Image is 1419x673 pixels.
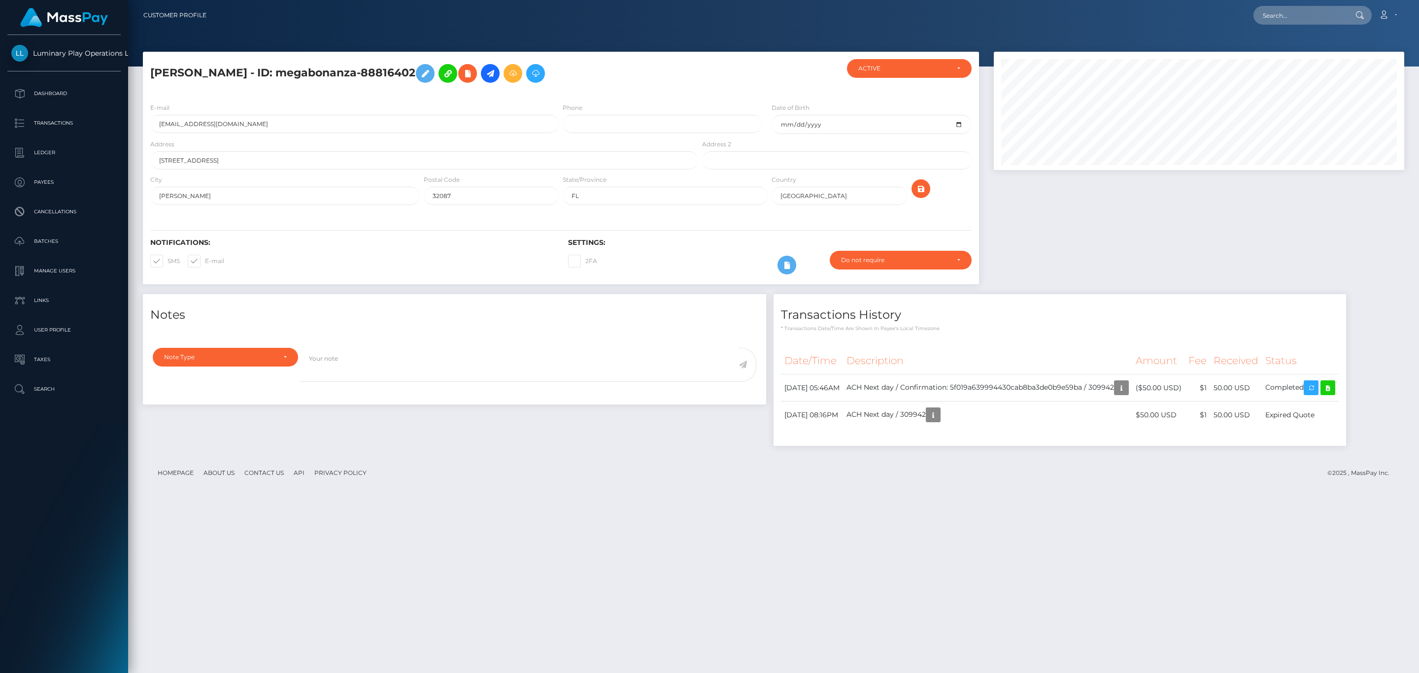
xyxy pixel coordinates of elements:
div: © 2025 , MassPay Inc. [1327,468,1397,478]
label: Address [150,140,174,149]
a: Batches [7,229,121,254]
input: Search... [1253,6,1346,25]
button: Do not require [830,251,972,269]
p: Payees [11,175,117,190]
div: Do not require [841,256,949,264]
th: Received [1210,347,1262,374]
td: ACH Next day / 309942 [843,402,1132,429]
button: Note Type [153,348,298,367]
label: State/Province [563,175,607,184]
a: Manage Users [7,259,121,283]
td: ($50.00 USD) [1132,374,1185,402]
a: Initiate Payout [481,64,500,83]
a: About Us [200,465,238,480]
label: City [150,175,162,184]
a: Payees [7,170,121,195]
a: Customer Profile [143,5,206,26]
p: Cancellations [11,204,117,219]
a: Ledger [7,140,121,165]
p: Transactions [11,116,117,131]
a: Transactions [7,111,121,135]
p: Dashboard [11,86,117,101]
a: Contact Us [240,465,288,480]
img: Luminary Play Operations Limited [11,45,28,62]
th: Date/Time [781,347,843,374]
th: Fee [1185,347,1210,374]
p: Links [11,293,117,308]
td: $50.00 USD [1132,402,1185,429]
td: 50.00 USD [1210,402,1262,429]
h4: Notes [150,306,759,324]
p: Batches [11,234,117,249]
label: Phone [563,103,582,112]
th: Amount [1132,347,1185,374]
button: ACTIVE [847,59,972,78]
p: Search [11,382,117,397]
img: MassPay Logo [20,8,108,27]
label: E-mail [188,255,224,268]
label: Country [772,175,796,184]
th: Status [1262,347,1339,374]
a: User Profile [7,318,121,342]
label: 2FA [568,255,597,268]
label: SMS [150,255,180,268]
td: $1 [1185,374,1210,402]
h6: Settings: [568,238,971,247]
td: [DATE] 08:16PM [781,402,843,429]
span: Luminary Play Operations Limited [7,49,121,58]
h4: Transactions History [781,306,1339,324]
td: Completed [1262,374,1339,402]
p: Manage Users [11,264,117,278]
div: ACTIVE [858,65,949,72]
h5: [PERSON_NAME] - ID: megabonanza-88816402 [150,59,693,88]
div: Note Type [164,353,275,361]
td: $1 [1185,402,1210,429]
a: Search [7,377,121,402]
p: * Transactions date/time are shown in payee's local timezone [781,325,1339,332]
label: Postal Code [424,175,460,184]
a: Links [7,288,121,313]
td: [DATE] 05:46AM [781,374,843,402]
label: E-mail [150,103,169,112]
label: Date of Birth [772,103,810,112]
td: 50.00 USD [1210,374,1262,402]
td: Expired Quote [1262,402,1339,429]
a: Taxes [7,347,121,372]
p: Ledger [11,145,117,160]
td: ACH Next day / Confirmation: 5f019a639994430cab8ba3de0b9e59ba / 309942 [843,374,1132,402]
a: API [290,465,308,480]
p: Taxes [11,352,117,367]
a: Cancellations [7,200,121,224]
th: Description [843,347,1132,374]
p: User Profile [11,323,117,337]
h6: Notifications: [150,238,553,247]
a: Dashboard [7,81,121,106]
a: Homepage [154,465,198,480]
a: Privacy Policy [310,465,371,480]
label: Address 2 [702,140,731,149]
